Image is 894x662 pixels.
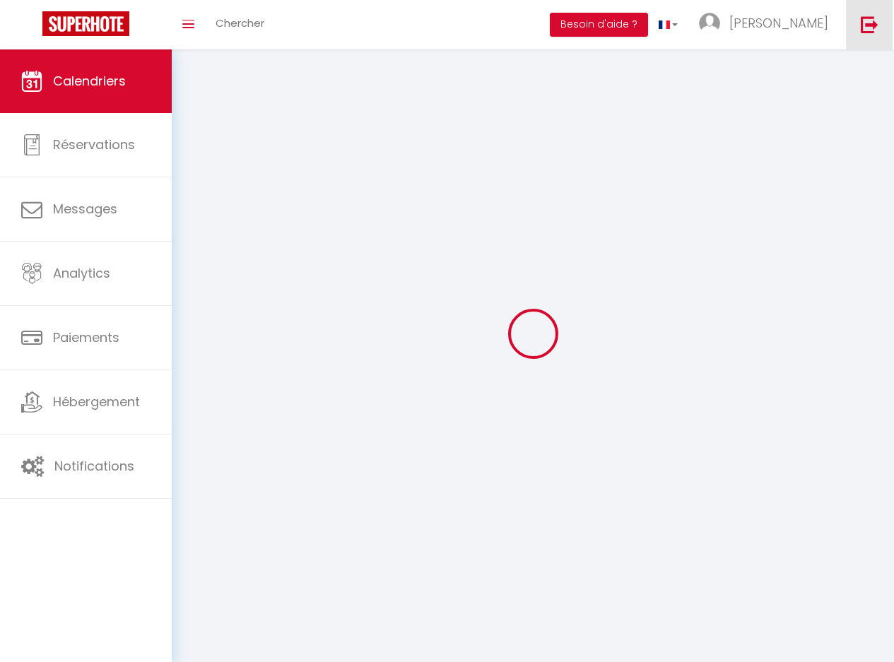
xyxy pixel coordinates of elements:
img: logout [861,16,878,33]
span: Paiements [53,329,119,346]
span: Chercher [216,16,264,30]
span: Réservations [53,136,135,153]
span: [PERSON_NAME] [729,14,828,32]
img: ... [699,13,720,34]
span: Notifications [54,457,134,475]
img: Super Booking [42,11,129,36]
span: Calendriers [53,72,126,90]
span: Messages [53,200,117,218]
span: Analytics [53,264,110,282]
span: Hébergement [53,393,140,410]
button: Besoin d'aide ? [550,13,648,37]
